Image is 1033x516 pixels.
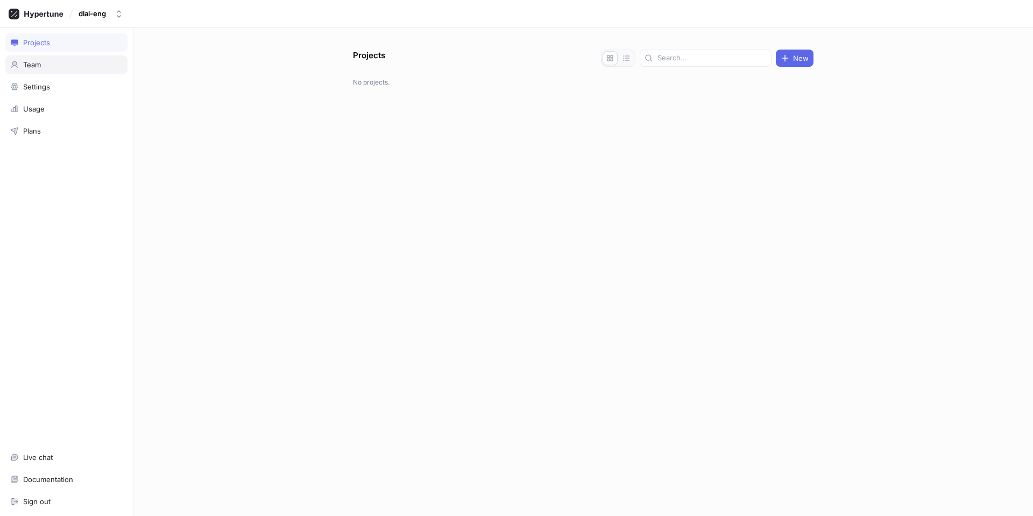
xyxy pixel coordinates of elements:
[79,9,106,18] div: dlai-eng
[23,60,41,69] div: Team
[353,78,813,87] p: No projects.
[5,100,128,118] a: Usage
[74,5,128,23] button: dlai-eng
[657,53,767,64] input: Search...
[5,122,128,140] a: Plans
[5,33,128,52] a: Projects
[776,50,813,67] button: New
[5,55,128,74] a: Team
[5,470,128,489] a: Documentation
[23,104,45,113] div: Usage
[23,82,50,91] div: Settings
[353,50,385,67] p: Projects
[23,38,50,47] div: Projects
[23,475,73,484] div: Documentation
[23,127,41,135] div: Plans
[5,78,128,96] a: Settings
[23,453,53,462] div: Live chat
[793,55,809,61] span: New
[23,497,51,506] div: Sign out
